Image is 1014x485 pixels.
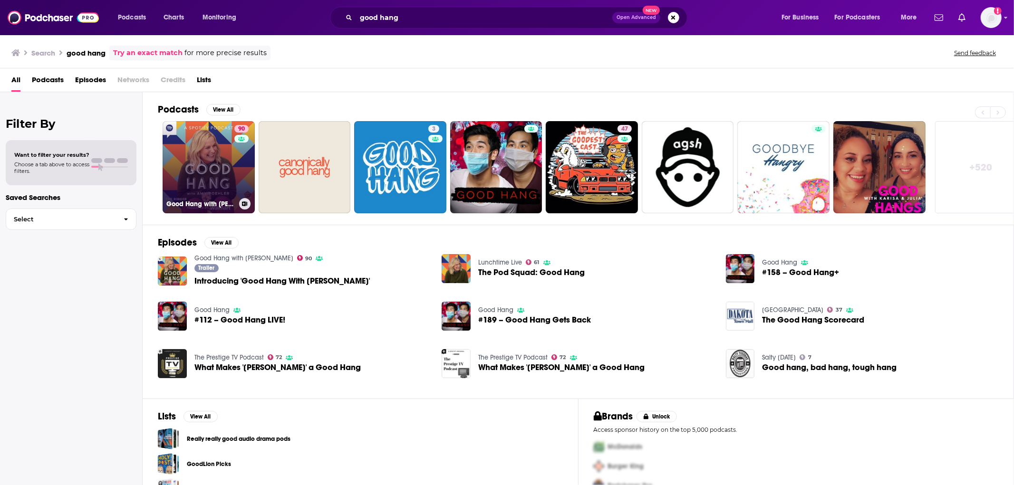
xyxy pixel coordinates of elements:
span: 7 [808,355,811,360]
span: Lists [197,72,211,92]
img: User Profile [981,7,1002,28]
img: The Pod Squad: Good Hang [442,254,471,283]
a: The Prestige TV Podcast [194,353,264,361]
img: #158 – Good Hang+ [726,254,755,283]
h2: Filter By [6,117,136,131]
span: McDonalds [608,443,643,451]
img: #189 – Good Hang Gets Back [442,302,471,331]
span: Select [6,216,116,222]
h2: Brands [594,410,633,422]
a: All [11,72,20,92]
p: Access sponsor history on the top 5,000 podcasts. [594,426,999,433]
a: 72 [551,354,566,360]
a: EpisodesView All [158,237,239,248]
a: Episodes [75,72,106,92]
span: Good hang, bad hang, tough hang [762,363,897,371]
span: Trailer [198,265,214,271]
button: Send feedback [951,49,999,57]
span: 3 [432,124,435,134]
span: What Makes '[PERSON_NAME]' a Good Hang [194,363,361,371]
a: Try an exact match [113,48,183,58]
button: open menu [894,10,929,25]
a: #112 – Good Hang LIVE! [194,316,285,324]
a: 47 [546,121,638,213]
img: #112 – Good Hang LIVE! [158,302,187,331]
button: View All [206,104,241,115]
a: 3 [428,125,439,133]
a: 72 [268,354,282,360]
a: ListsView All [158,410,218,422]
span: More [901,11,917,24]
span: Podcasts [118,11,146,24]
a: Show notifications dropdown [955,10,969,26]
button: open menu [775,10,831,25]
span: Choose a tab above to access filters. [14,161,89,174]
a: Podcasts [32,72,64,92]
h2: Lists [158,410,176,422]
a: GoodLion Picks [187,459,231,469]
span: 90 [305,257,312,261]
img: The Good Hang Scorecard [726,302,755,331]
img: Introducing 'Good Hang With Amy Poehler' [158,257,187,285]
a: Introducing 'Good Hang With Amy Poehler' [194,277,370,285]
a: Good Hang [194,306,230,314]
h2: Episodes [158,237,197,248]
input: Search podcasts, credits, & more... [356,10,612,25]
button: View All [183,411,218,422]
span: New [643,6,660,15]
span: for more precise results [184,48,267,58]
a: 90 [297,255,312,261]
span: 72 [276,355,282,360]
a: Dakota Town Hall [762,306,823,314]
span: Monitoring [203,11,236,24]
a: 90Good Hang with [PERSON_NAME] [163,121,255,213]
h3: Good Hang with [PERSON_NAME] [166,200,235,208]
img: Good hang, bad hang, tough hang [726,349,755,378]
img: Podchaser - Follow, Share and Rate Podcasts [8,9,99,27]
h3: Search [31,48,55,57]
button: open menu [111,10,158,25]
a: What Makes 'Lupin' a Good Hang [478,363,645,371]
a: 90 [234,125,249,133]
a: The Prestige TV Podcast [478,353,548,361]
a: #189 – Good Hang Gets Back [478,316,591,324]
a: PodcastsView All [158,104,241,115]
svg: Add a profile image [994,7,1002,15]
img: What Makes 'Lupin' a Good Hang [158,349,187,378]
a: What Makes 'Lupin' a Good Hang [442,349,471,378]
span: Introducing 'Good Hang With [PERSON_NAME]' [194,277,370,285]
a: 3 [354,121,446,213]
button: Open AdvancedNew [612,12,660,23]
span: What Makes '[PERSON_NAME]' a Good Hang [478,363,645,371]
a: 61 [526,259,540,265]
span: For Podcasters [835,11,880,24]
span: Charts [164,11,184,24]
a: The Good Hang Scorecard [762,316,864,324]
a: Good Hang with Amy Poehler [194,254,293,262]
span: Really really good audio drama pods [158,428,179,449]
span: 72 [560,355,566,360]
span: Credits [161,72,185,92]
a: 7 [800,354,811,360]
span: Burger King [608,462,644,470]
span: Open Advanced [617,15,656,20]
button: Show profile menu [981,7,1002,28]
span: Want to filter your results? [14,152,89,158]
a: Charts [157,10,190,25]
span: Logged in as audreytaylor13 [981,7,1002,28]
a: #158 – Good Hang+ [762,268,839,276]
span: For Business [782,11,819,24]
